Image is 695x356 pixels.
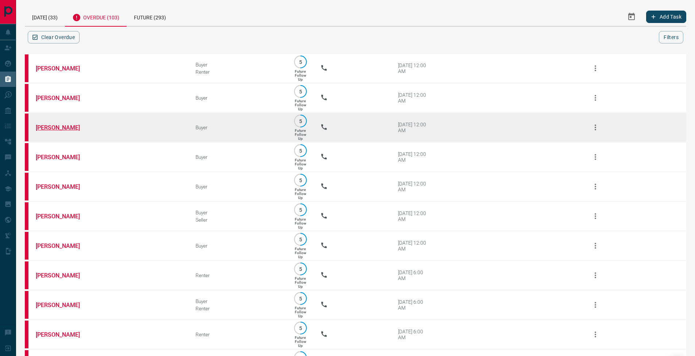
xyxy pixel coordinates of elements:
a: [PERSON_NAME] [36,272,90,279]
div: property.ca [25,291,28,319]
div: Buyer [196,95,281,101]
div: [DATE] 12:00 AM [398,151,429,163]
div: property.ca [25,84,28,112]
div: [DATE] 6:00 AM [398,299,429,311]
p: Future Follow Up [295,306,306,318]
div: Renter [196,272,281,278]
a: [PERSON_NAME] [36,242,90,249]
p: Future Follow Up [295,99,306,111]
p: Future Follow Up [295,188,306,200]
div: property.ca [25,202,28,230]
div: property.ca [25,321,28,348]
a: [PERSON_NAME] [36,183,90,190]
p: Future Follow Up [295,247,306,259]
div: Renter [196,69,281,75]
div: [DATE] 12:00 AM [398,210,429,222]
a: [PERSON_NAME] [36,95,90,102]
a: [PERSON_NAME] [36,213,90,220]
p: Future Follow Up [295,336,306,348]
p: 5 [298,118,303,124]
div: property.ca [25,143,28,171]
p: 5 [298,296,303,301]
button: Add Task [646,11,686,23]
a: [PERSON_NAME] [36,154,90,161]
div: Buyer [196,125,281,130]
div: Renter [196,306,281,311]
div: Renter [196,332,281,337]
button: Select Date Range [623,8,640,26]
p: Future Follow Up [295,129,306,141]
p: 5 [298,237,303,242]
div: property.ca [25,54,28,82]
div: Future (293) [127,7,173,26]
a: [PERSON_NAME] [36,331,90,338]
div: Buyer [196,184,281,190]
div: Buyer [196,243,281,249]
div: property.ca [25,261,28,289]
div: [DATE] 12:00 AM [398,240,429,252]
p: Future Follow Up [295,217,306,229]
p: 5 [298,266,303,272]
p: 5 [298,89,303,94]
div: Buyer [196,298,281,304]
div: Buyer [196,154,281,160]
button: Clear Overdue [28,31,80,43]
div: [DATE] 6:00 AM [398,269,429,281]
div: property.ca [25,114,28,141]
a: [PERSON_NAME] [36,302,90,309]
p: Future Follow Up [295,69,306,81]
button: Filters [659,31,683,43]
p: 5 [298,59,303,65]
div: [DATE] 12:00 AM [398,62,429,74]
div: property.ca [25,173,28,200]
div: Overdue (103) [65,7,127,27]
div: [DATE] 12:00 AM [398,181,429,192]
a: [PERSON_NAME] [36,65,90,72]
div: Buyer [196,210,281,215]
p: 5 [298,207,303,213]
div: [DATE] 12:00 AM [398,92,429,104]
div: property.ca [25,232,28,260]
a: [PERSON_NAME] [36,124,90,131]
div: [DATE] 6:00 AM [398,329,429,340]
p: 5 [298,177,303,183]
p: Future Follow Up [295,158,306,170]
div: Seller [196,217,281,223]
div: [DATE] 12:00 AM [398,122,429,133]
p: Future Follow Up [295,276,306,288]
p: 5 [298,148,303,153]
div: Buyer [196,62,281,68]
div: [DATE] (33) [25,7,65,26]
p: 5 [298,325,303,331]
